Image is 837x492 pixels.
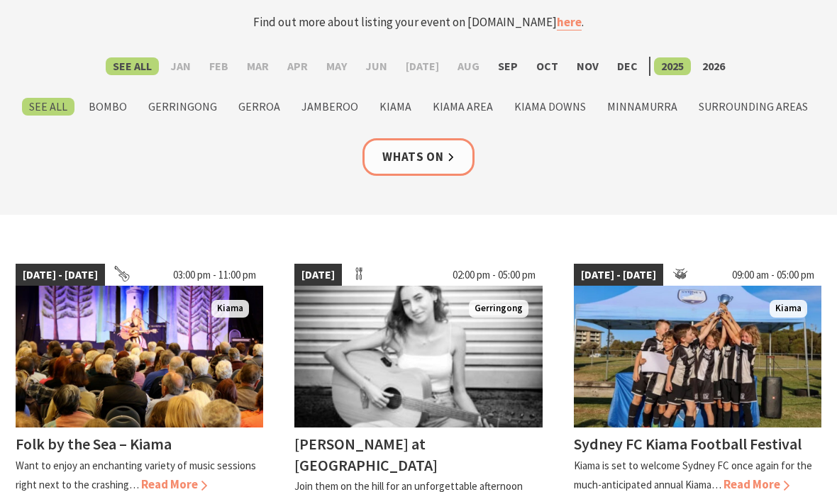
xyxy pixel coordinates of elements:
label: Nov [570,57,606,75]
a: here [557,14,582,30]
label: Kiama Downs [507,98,593,116]
a: Whats On [362,138,475,176]
label: Kiama [372,98,418,116]
label: Feb [202,57,235,75]
img: Folk by the Sea - Showground Pavilion [16,286,263,427]
label: 2025 [654,57,691,75]
label: See All [22,98,74,116]
span: Read More [724,476,789,492]
label: Apr [280,57,315,75]
label: Jun [358,57,394,75]
label: Gerringong [141,98,224,116]
span: Gerringong [469,300,528,318]
img: sfc-kiama-football-festival-2 [574,286,821,427]
label: May [319,57,354,75]
label: Jamberoo [294,98,365,116]
label: Dec [610,57,645,75]
p: Find out more about listing your event on [DOMAIN_NAME] . [145,13,692,32]
label: Minnamurra [600,98,684,116]
label: [DATE] [399,57,446,75]
h4: [PERSON_NAME] at [GEOGRAPHIC_DATA] [294,434,438,474]
p: Want to enjoy an enchanting variety of music sessions right next to the crashing… [16,459,256,491]
span: Kiama [211,300,249,318]
span: [DATE] - [DATE] [16,264,105,286]
span: 09:00 am - 05:00 pm [725,264,821,286]
label: See All [106,57,159,75]
label: Aug [450,57,487,75]
span: Read More [141,476,207,492]
label: Gerroa [231,98,287,116]
label: 2026 [695,57,732,75]
span: 03:00 pm - 11:00 pm [166,264,263,286]
span: 02:00 pm - 05:00 pm [445,264,543,286]
h4: Folk by the Sea – Kiama [16,434,172,454]
label: Kiama Area [426,98,500,116]
span: [DATE] [294,264,342,286]
label: Jan [163,57,198,75]
label: Oct [529,57,565,75]
p: Kiama is set to welcome Sydney FC once again for the much-anticipated annual Kiama… [574,459,812,491]
label: Sep [491,57,525,75]
span: [DATE] - [DATE] [574,264,663,286]
span: Kiama [770,300,807,318]
h4: Sydney FC Kiama Football Festival [574,434,802,454]
label: Mar [240,57,276,75]
label: Bombo [82,98,134,116]
img: Tayah Larsen [294,286,542,427]
label: Surrounding Areas [692,98,815,116]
